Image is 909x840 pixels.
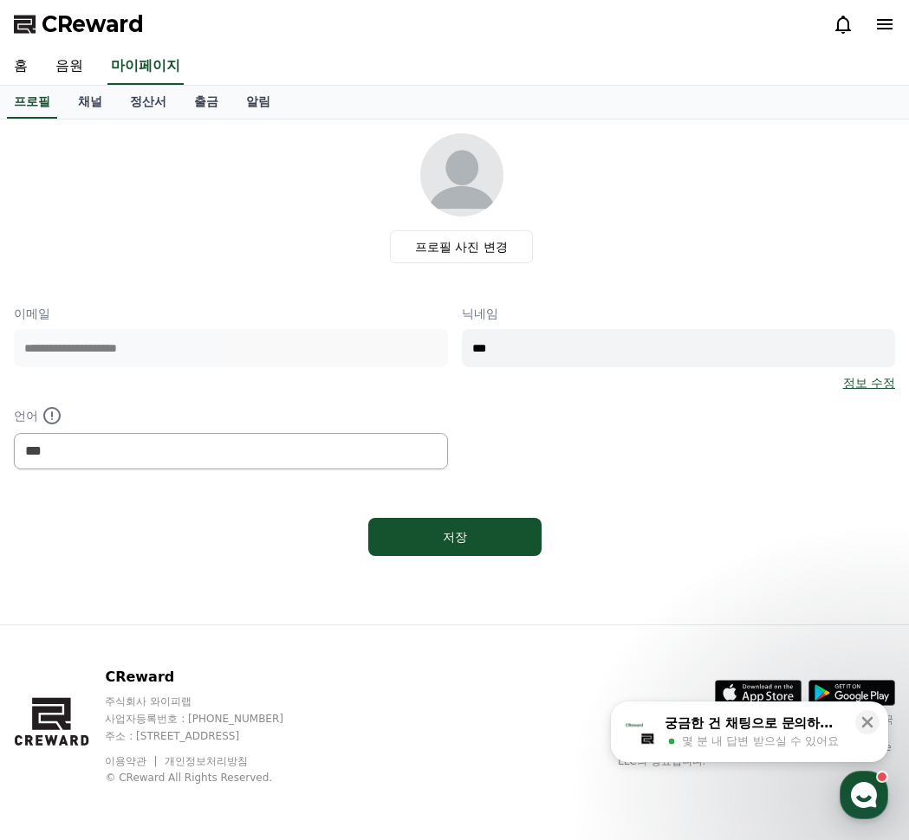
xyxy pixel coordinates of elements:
a: 개인정보처리방침 [165,755,248,767]
label: 프로필 사진 변경 [390,230,533,263]
p: © CReward All Rights Reserved. [105,771,316,785]
a: 음원 [42,48,97,85]
img: profile_image [420,133,503,216]
a: 프로필 [7,86,57,119]
p: 주식회사 와이피랩 [105,695,316,708]
a: CReward [14,10,144,38]
a: 알림 [232,86,284,119]
a: 정산서 [116,86,180,119]
a: 마이페이지 [107,48,184,85]
p: 사업자등록번호 : [PHONE_NUMBER] [105,712,316,726]
p: 닉네임 [462,305,896,322]
a: 채널 [64,86,116,119]
p: 언어 [14,405,448,426]
a: 이용약관 [105,755,159,767]
button: 저장 [368,518,542,556]
a: 정보 수정 [843,374,895,391]
div: 저장 [403,528,507,546]
p: 주소 : [STREET_ADDRESS] [105,729,316,743]
a: 출금 [180,86,232,119]
p: CReward [105,667,316,688]
span: CReward [42,10,144,38]
p: 이메일 [14,305,448,322]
